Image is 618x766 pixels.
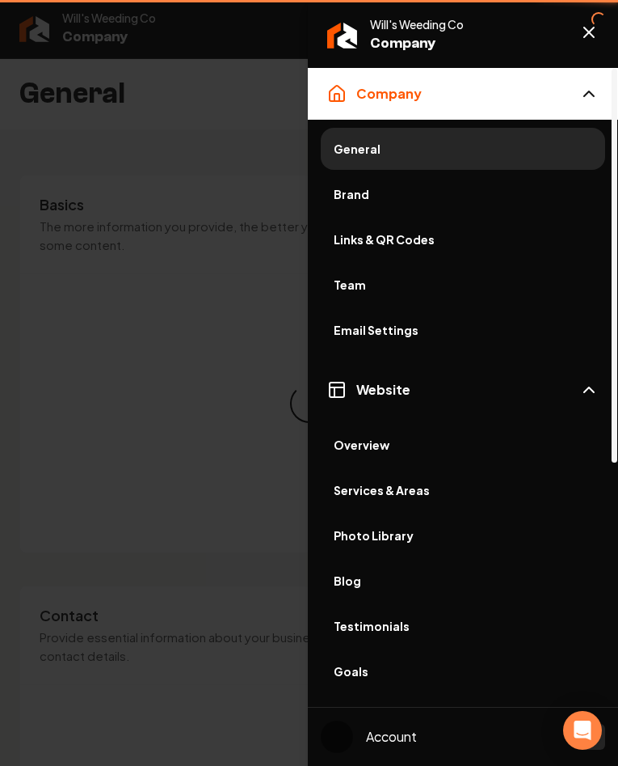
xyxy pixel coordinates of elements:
span: Overview [334,437,592,453]
span: Website [356,380,410,400]
span: Will's Weeding Co [370,16,464,32]
span: Testimonials [334,618,592,634]
button: Website [308,364,618,416]
span: Photo Library [334,527,592,544]
button: Open user button [321,721,353,753]
span: Services & Areas [334,482,592,498]
button: Company [308,68,618,120]
img: Will Henderson [321,721,353,753]
span: Email Settings [334,322,592,338]
span: Team [334,277,592,293]
span: Account [366,727,417,747]
span: Links & QR Codes [334,231,592,248]
img: Rebolt Logo [327,23,357,49]
div: Company [308,120,618,358]
span: Company [370,32,464,55]
span: General [334,141,592,157]
span: Brand [334,186,592,202]
span: Company [356,84,422,104]
span: Blog [334,573,592,589]
span: Goals [334,663,592,679]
